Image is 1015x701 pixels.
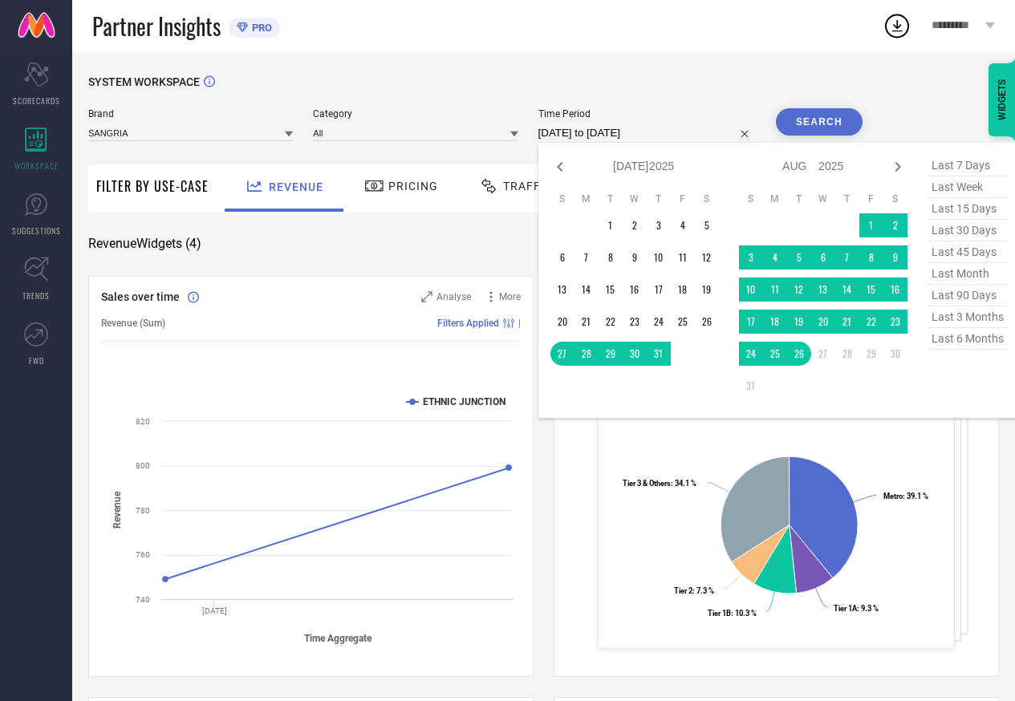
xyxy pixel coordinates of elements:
span: Analyse [436,291,471,302]
tspan: Metro [883,492,903,500]
td: Mon Aug 04 2025 [763,245,787,269]
td: Thu Aug 14 2025 [835,278,859,302]
th: Thursday [835,192,859,205]
th: Monday [763,192,787,205]
td: Sat Jul 26 2025 [695,310,719,334]
tspan: Tier 2 [674,586,692,595]
text: [DATE] [202,606,227,615]
div: Open download list [883,11,911,40]
span: Traffic [503,180,553,192]
td: Fri Aug 15 2025 [859,278,883,302]
td: Tue Jul 08 2025 [599,245,623,269]
span: Brand [88,108,293,120]
td: Sat Aug 16 2025 [883,278,907,302]
text: : 39.1 % [883,492,928,500]
span: last 90 days [928,285,1008,306]
tspan: Tier 3 & Others [623,479,671,488]
div: Next month [888,157,907,176]
td: Thu Jul 31 2025 [647,342,671,366]
span: Filter By Use-Case [96,176,209,196]
text: 740 [136,595,150,604]
td: Mon Jul 14 2025 [574,278,599,302]
th: Monday [574,192,599,205]
td: Sun Aug 10 2025 [739,278,763,302]
td: Fri Aug 22 2025 [859,310,883,334]
th: Sunday [550,192,574,205]
td: Thu Jul 24 2025 [647,310,671,334]
td: Mon Aug 25 2025 [763,342,787,366]
td: Mon Jul 07 2025 [574,245,599,269]
td: Thu Aug 07 2025 [835,245,859,269]
span: last week [928,176,1008,198]
th: Wednesday [811,192,835,205]
th: Tuesday [787,192,811,205]
td: Fri Aug 29 2025 [859,342,883,366]
td: Fri Jul 25 2025 [671,310,695,334]
div: Previous month [550,157,570,176]
span: Revenue [269,180,323,193]
td: Wed Aug 27 2025 [811,342,835,366]
td: Wed Aug 20 2025 [811,310,835,334]
td: Tue Aug 05 2025 [787,245,811,269]
td: Sun Jul 13 2025 [550,278,574,302]
td: Fri Aug 01 2025 [859,213,883,237]
span: PRO [248,22,272,34]
td: Sat Jul 12 2025 [695,245,719,269]
tspan: Revenue [112,491,123,529]
td: Fri Aug 08 2025 [859,245,883,269]
td: Sun Jul 06 2025 [550,245,574,269]
span: WORKSPACE [14,160,59,172]
span: TRENDS [22,290,50,302]
td: Wed Jul 30 2025 [623,342,647,366]
td: Tue Jul 22 2025 [599,310,623,334]
span: last 30 days [928,220,1008,241]
td: Sun Jul 20 2025 [550,310,574,334]
td: Fri Jul 04 2025 [671,213,695,237]
td: Sat Jul 19 2025 [695,278,719,302]
td: Fri Jul 18 2025 [671,278,695,302]
span: Revenue (Sum) [101,318,165,329]
span: last 6 months [928,328,1008,350]
span: Time Period [538,108,756,120]
text: 820 [136,417,150,426]
td: Thu Jul 03 2025 [647,213,671,237]
td: Wed Jul 16 2025 [623,278,647,302]
span: Filters Applied [437,318,499,329]
td: Wed Jul 23 2025 [623,310,647,334]
td: Mon Jul 21 2025 [574,310,599,334]
td: Sat Aug 09 2025 [883,245,907,269]
td: Wed Aug 06 2025 [811,245,835,269]
td: Sun Aug 03 2025 [739,245,763,269]
svg: Zoom [421,291,432,302]
td: Wed Aug 13 2025 [811,278,835,302]
td: Sat Jul 05 2025 [695,213,719,237]
td: Sun Jul 27 2025 [550,342,574,366]
span: Sales over time [101,290,180,303]
td: Mon Aug 11 2025 [763,278,787,302]
span: SCORECARDS [13,95,60,107]
td: Tue Aug 12 2025 [787,278,811,302]
span: Revenue Widgets ( 4 ) [88,236,201,252]
span: last 15 days [928,198,1008,220]
td: Tue Jul 15 2025 [599,278,623,302]
span: Pricing [388,180,438,192]
span: SUGGESTIONS [12,225,61,237]
th: Saturday [883,192,907,205]
td: Fri Jul 11 2025 [671,245,695,269]
th: Friday [671,192,695,205]
text: 800 [136,461,150,470]
span: last month [928,263,1008,285]
td: Thu Jul 17 2025 [647,278,671,302]
span: last 3 months [928,306,1008,328]
text: ETHNIC JUNCTION [423,396,505,407]
td: Wed Jul 09 2025 [623,245,647,269]
td: Sat Aug 23 2025 [883,310,907,334]
span: last 7 days [928,155,1008,176]
td: Sat Aug 02 2025 [883,213,907,237]
td: Thu Aug 21 2025 [835,310,859,334]
td: Thu Jul 10 2025 [647,245,671,269]
input: Select time period [538,124,756,143]
text: : 34.1 % [623,479,696,488]
tspan: Time Aggregate [304,633,372,644]
td: Tue Aug 26 2025 [787,342,811,366]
